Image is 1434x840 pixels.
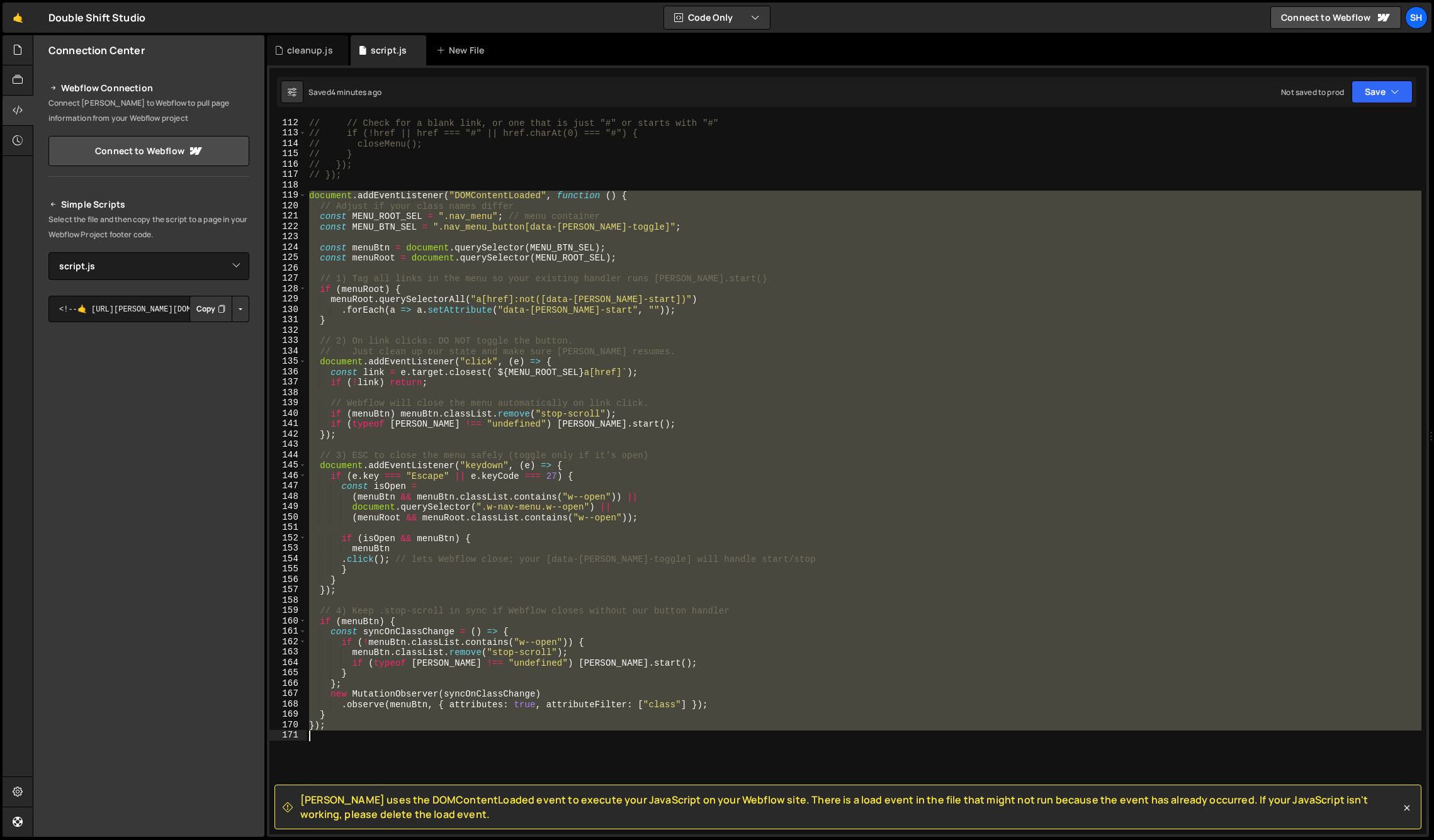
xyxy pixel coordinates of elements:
div: 113 [269,128,307,138]
button: Save [1352,81,1413,103]
div: 151 [269,522,307,533]
div: 158 [269,595,307,606]
div: 117 [269,169,307,180]
h2: Webflow Connection [48,81,249,96]
div: Button group with nested dropdown [189,296,249,322]
div: 140 [269,408,307,419]
div: 124 [269,242,307,253]
div: 123 [269,232,307,242]
div: 166 [269,678,307,689]
div: 131 [269,315,307,325]
h2: Simple Scripts [48,197,249,212]
div: 167 [269,688,307,699]
div: 150 [269,512,307,523]
div: 125 [269,252,307,263]
div: 155 [269,564,307,574]
div: 134 [269,346,307,357]
div: 121 [269,211,307,221]
textarea: <!--🤙 [URL][PERSON_NAME][DOMAIN_NAME]> <script>document.addEventListener("DOMContentLoaded", func... [48,296,249,322]
div: New File [436,44,489,57]
div: 129 [269,294,307,305]
div: 143 [269,439,307,450]
div: 171 [269,730,307,741]
div: 119 [269,190,307,201]
div: 122 [269,221,307,232]
a: 🤙 [3,3,33,33]
div: 156 [269,574,307,585]
div: 126 [269,263,307,274]
button: Copy [189,296,232,322]
div: 4 minutes ago [331,87,381,98]
div: 112 [269,118,307,128]
span: [PERSON_NAME] uses the DOMContentLoaded event to execute your JavaScript on your Webflow site. Th... [300,793,1401,821]
div: 147 [269,481,307,491]
div: 165 [269,668,307,678]
div: 170 [269,720,307,731]
div: Not saved to prod [1281,87,1344,98]
div: 146 [269,471,307,481]
div: 161 [269,626,307,637]
div: 120 [269,201,307,211]
div: 163 [269,647,307,658]
button: Code Only [664,6,770,29]
div: 114 [269,138,307,149]
div: 152 [269,533,307,544]
div: 137 [269,377,307,388]
a: Connect to Webflow [48,136,249,166]
div: 136 [269,367,307,378]
a: Sh [1405,6,1428,29]
div: 138 [269,388,307,398]
p: Connect [PERSON_NAME] to Webflow to pull page information from your Webflow project [48,96,249,126]
h2: Connection Center [48,43,145,57]
div: 130 [269,305,307,315]
iframe: YouTube video player [48,343,251,456]
div: 118 [269,180,307,191]
div: cleanup.js [287,44,333,57]
div: 149 [269,501,307,512]
div: 116 [269,159,307,170]
div: script.js [371,44,407,57]
div: Saved [308,87,381,98]
a: Connect to Webflow [1270,6,1401,29]
div: 128 [269,284,307,294]
div: 160 [269,616,307,627]
div: 133 [269,335,307,346]
div: 164 [269,658,307,668]
div: 159 [269,605,307,616]
div: 145 [269,460,307,471]
div: 162 [269,637,307,647]
p: Select the file and then copy the script to a page in your Webflow Project footer code. [48,212,249,242]
div: 115 [269,148,307,159]
div: 169 [269,709,307,720]
div: 157 [269,585,307,595]
div: 135 [269,356,307,367]
div: 132 [269,325,307,336]
iframe: YouTube video player [48,464,251,578]
div: 148 [269,491,307,502]
div: 141 [269,418,307,429]
div: 153 [269,543,307,554]
div: 127 [269,273,307,284]
div: 139 [269,398,307,408]
div: 144 [269,450,307,461]
div: 168 [269,699,307,710]
div: Double Shift Studio [48,10,145,25]
div: 154 [269,554,307,564]
div: 142 [269,429,307,440]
